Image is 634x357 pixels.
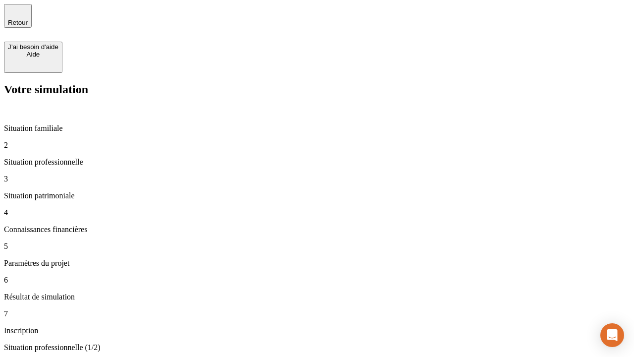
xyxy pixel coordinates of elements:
p: Situation professionnelle [4,158,630,167]
div: J’ai besoin d'aide [8,43,58,51]
p: 4 [4,208,630,217]
p: Paramètres du projet [4,259,630,268]
p: Situation professionnelle (1/2) [4,343,630,352]
p: 2 [4,141,630,150]
div: Aide [8,51,58,58]
p: Connaissances financières [4,225,630,234]
p: 3 [4,175,630,183]
p: 7 [4,309,630,318]
p: Inscription [4,326,630,335]
span: Retour [8,19,28,26]
p: Situation familiale [4,124,630,133]
button: J’ai besoin d'aideAide [4,42,62,73]
p: 6 [4,276,630,285]
button: Retour [4,4,32,28]
div: Open Intercom Messenger [600,323,624,347]
p: 5 [4,242,630,251]
p: Résultat de simulation [4,293,630,301]
p: Situation patrimoniale [4,191,630,200]
h2: Votre simulation [4,83,630,96]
